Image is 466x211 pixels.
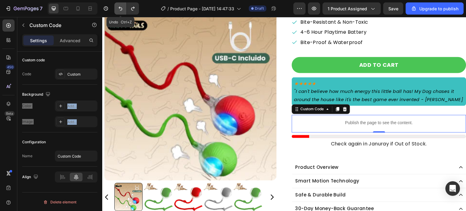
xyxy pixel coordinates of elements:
[170,5,234,12] span: Product Page - [DATE] 14:47:33
[22,139,46,145] div: Configuration
[67,119,96,125] div: Add...
[2,2,45,15] button: 7
[166,176,174,183] button: Carousel Next Arrow
[60,37,80,44] p: Advanced
[22,197,97,207] button: Delete element
[193,188,272,195] p: 30-Day Money-Back Guarantee
[22,103,32,109] div: Color
[5,111,15,116] div: Beta
[322,2,381,15] button: 1 product assigned
[190,123,363,131] p: Check again in Januray if Out of Stock.
[445,181,460,196] div: Open Intercom Messenger
[190,40,364,56] button: Add to cart
[198,2,271,8] p: Bite-Resistant & Non-Toxic
[190,103,364,109] p: Publish the page to see the content.
[192,63,214,70] span: ★★★★★
[22,153,32,159] div: Name
[406,2,464,15] button: Upgrade to publish
[198,12,271,18] p: 4-6 Hour Playtime Battery
[67,72,96,77] div: Custom
[102,17,466,211] iframe: Design area
[198,22,271,28] p: Bite-Proof & Waterproof
[22,119,33,124] div: Image
[192,71,352,85] span: I can't believe how much energy this little ball has! My Dog chases it around the house like it's...
[29,22,81,29] p: Custom Code
[383,2,403,15] button: Save
[22,173,39,181] div: Align
[22,71,31,77] div: Code
[192,70,362,86] p: "
[193,175,244,182] p: Safe & Durable Build
[30,37,47,44] p: Settings
[197,89,223,95] div: Custom Code
[43,199,76,206] div: Delete element
[257,43,296,52] div: Add to cart
[40,5,42,12] p: 7
[328,5,367,12] span: 1 product assigned
[319,79,361,85] span: - [PERSON_NAME]
[67,104,96,109] div: Add...
[6,65,15,70] div: 450
[193,161,257,168] p: Smart Motion Technology
[193,147,236,154] p: Product Overview
[22,57,45,63] div: Custom code
[167,5,169,12] span: /
[114,2,139,15] div: Undo/Redo
[388,6,398,11] span: Save
[22,90,52,99] div: Background
[411,5,458,12] div: Upgrade to publish
[255,6,264,11] span: Draft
